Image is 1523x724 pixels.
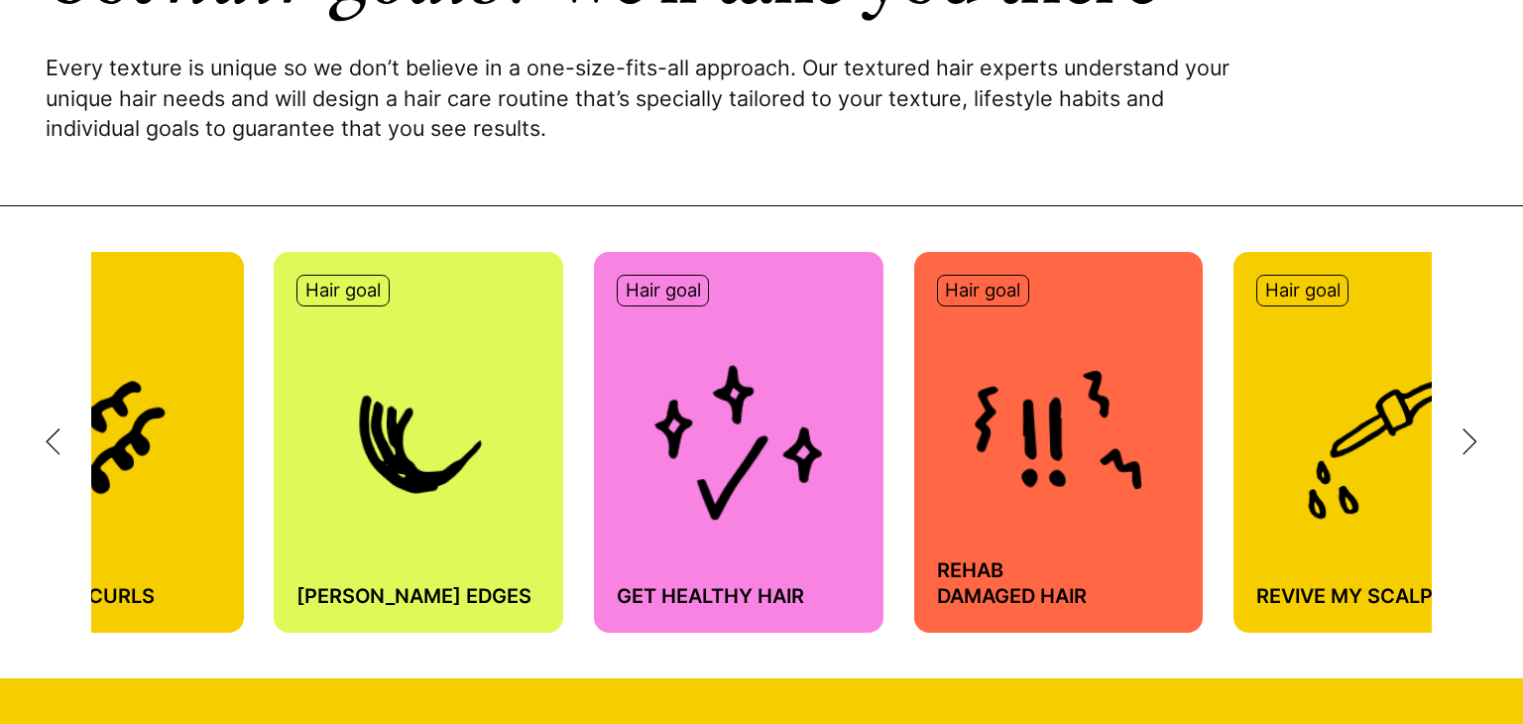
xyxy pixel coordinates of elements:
[46,53,1264,144] p: Every texture is unique so we don’t believe in a one-size-fits-all approach. Our textured hair ex...
[1265,279,1341,302] p: Hair goal
[937,558,1181,610] h4: Rehab Damaged Hair
[296,584,540,610] h4: [PERSON_NAME] Edges
[617,584,861,610] h4: Get Healthy Hair
[626,279,701,302] p: Hair goal
[945,279,1020,302] p: Hair goal
[305,279,381,302] p: Hair goal
[1256,584,1500,610] h4: Revive my scalp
